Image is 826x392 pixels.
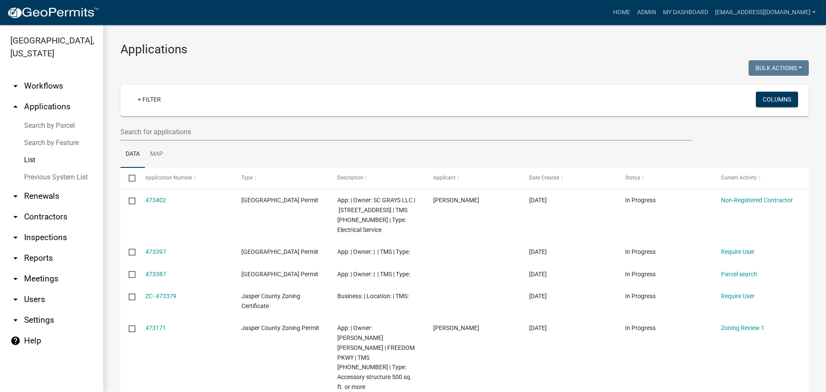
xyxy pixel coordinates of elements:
span: Jasper County Building Permit [241,248,318,255]
span: Jasper County Zoning Permit [241,324,319,331]
span: In Progress [625,324,656,331]
button: Bulk Actions [749,60,809,76]
span: Applicant [433,175,456,181]
span: 09/03/2025 [529,324,547,331]
a: My Dashboard [660,4,712,21]
datatable-header-cell: Date Created [521,168,617,188]
span: Current Activity [721,175,757,181]
a: 473387 [145,271,166,278]
span: Robert A Thompson III [433,197,479,204]
span: In Progress [625,293,656,299]
datatable-header-cell: Current Activity [713,168,809,188]
a: Require User [721,248,755,255]
a: ZC- 473379 [145,293,176,299]
span: Description [337,175,364,181]
span: Date Created [529,175,559,181]
a: Home [610,4,634,21]
i: arrow_drop_down [10,274,21,284]
datatable-header-cell: Type [233,168,329,188]
i: arrow_drop_down [10,191,21,201]
span: 09/04/2025 [529,197,547,204]
a: 473397 [145,248,166,255]
span: App: | Owner: | | TMS | Type: [337,271,410,278]
a: Non-Registered Contractor [721,197,793,204]
span: Application Number [145,175,192,181]
span: Type [241,175,253,181]
span: In Progress [625,271,656,278]
span: App: | Owner: SC GRAYS LLC | 4427 GRAYS HWY | TMS 048-00-01-028 | Type: Electrical Service [337,197,415,233]
a: 473171 [145,324,166,331]
a: Parcel search [721,271,757,278]
span: 09/04/2025 [529,271,547,278]
span: 09/04/2025 [529,248,547,255]
datatable-header-cell: Select [120,168,137,188]
i: arrow_drop_down [10,253,21,263]
datatable-header-cell: Application Number [137,168,233,188]
span: Jasper County Building Permit [241,271,318,278]
datatable-header-cell: Applicant [425,168,521,188]
i: arrow_drop_down [10,232,21,243]
a: 473402 [145,197,166,204]
datatable-header-cell: Status [617,168,713,188]
span: App: | Owner: | | TMS | Type: [337,248,410,255]
i: arrow_drop_down [10,81,21,91]
i: help [10,336,21,346]
h3: Applications [120,42,809,57]
i: arrow_drop_up [10,102,21,112]
span: Status [625,175,640,181]
i: arrow_drop_down [10,294,21,305]
a: Map [145,141,168,168]
a: Data [120,141,145,168]
button: Columns [756,92,798,107]
span: Jasper County Building Permit [241,197,318,204]
datatable-header-cell: Description [329,168,425,188]
span: In Progress [625,197,656,204]
span: 09/04/2025 [529,293,547,299]
a: Admin [634,4,660,21]
span: Business: | Location: | TMS: [337,293,409,299]
span: Placido [433,324,479,331]
i: arrow_drop_down [10,315,21,325]
span: In Progress [625,248,656,255]
a: + Filter [131,92,168,107]
a: Zoning Review 1 [721,324,764,331]
i: arrow_drop_down [10,212,21,222]
a: Require User [721,293,755,299]
input: Search for applications [120,123,692,141]
a: [EMAIL_ADDRESS][DOMAIN_NAME] [712,4,819,21]
span: App: | Owner: NUNEZ PLACIDO SANCHEZ | FREEDOM PKWY | TMS 039-00-04-038 | Type: Accessory structur... [337,324,415,390]
span: Jasper County Zoning Certificate [241,293,300,309]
